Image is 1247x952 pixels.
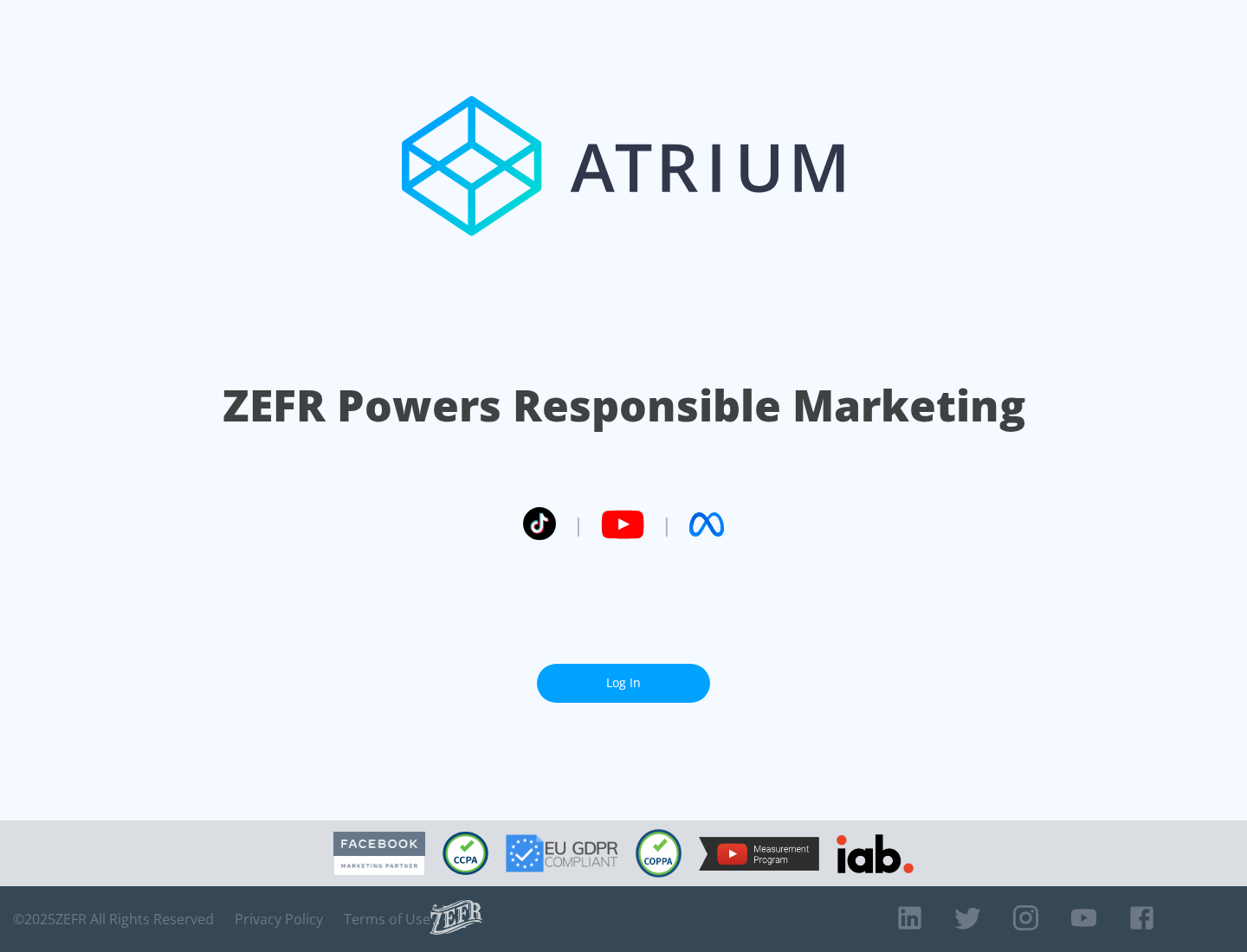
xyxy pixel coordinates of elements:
img: GDPR Compliant [506,834,618,872]
img: CCPA Compliant [443,832,488,875]
img: COPPA Compliant [636,829,682,878]
img: Facebook Marketing Partner [333,832,425,876]
a: Privacy Policy [235,910,323,928]
img: IAB [837,834,914,873]
span: © 2025 ZEFR All Rights Reserved [13,910,214,928]
a: Log In [537,664,710,703]
span: | [662,511,672,537]
img: YouTube Measurement Program [699,837,819,871]
h1: ZEFR Powers Responsible Marketing [223,376,1025,435]
span: | [573,511,584,537]
a: Terms of Use [344,910,430,928]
